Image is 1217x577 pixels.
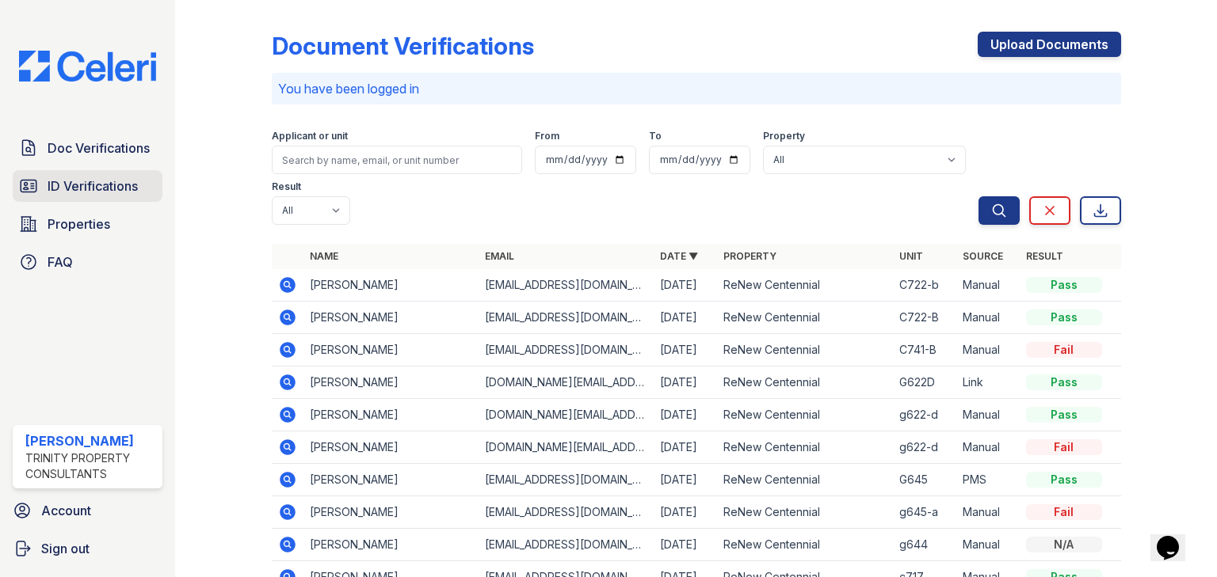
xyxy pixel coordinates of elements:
td: PMS [956,464,1020,496]
td: [DATE] [654,302,717,334]
div: Pass [1026,277,1102,293]
td: Manual [956,399,1020,431]
td: g622-d [893,399,956,431]
span: FAQ [48,252,73,271]
td: Manual [956,302,1020,334]
td: [PERSON_NAME] [303,431,479,464]
iframe: chat widget [1150,514,1201,561]
div: Document Verifications [272,32,534,60]
td: [PERSON_NAME] [303,464,479,496]
label: To [649,130,662,142]
a: Sign out [6,533,169,564]
a: FAQ [13,246,162,278]
td: [DOMAIN_NAME][EMAIL_ADDRESS][DOMAIN_NAME] [479,399,654,431]
td: [DATE] [654,431,717,464]
td: G622D [893,366,956,399]
a: Properties [13,208,162,240]
div: Fail [1026,439,1102,455]
td: ReNew Centennial [717,269,892,302]
div: [PERSON_NAME] [25,431,156,450]
div: Pass [1026,407,1102,423]
td: Manual [956,496,1020,529]
td: C741-B [893,334,956,366]
label: Applicant or unit [272,130,348,142]
td: Manual [956,529,1020,561]
td: ReNew Centennial [717,529,892,561]
td: [EMAIL_ADDRESS][DOMAIN_NAME] [479,302,654,334]
td: ReNew Centennial [717,399,892,431]
input: Search by name, email, or unit number [272,146,522,174]
td: C722-b [893,269,956,302]
td: [PERSON_NAME] [303,399,479,431]
a: Date ▼ [660,250,698,262]
div: N/A [1026,537,1102,552]
td: ReNew Centennial [717,302,892,334]
div: Pass [1026,374,1102,390]
td: [PERSON_NAME] [303,302,479,334]
a: Upload Documents [978,32,1121,57]
span: Sign out [41,539,90,558]
td: Manual [956,431,1020,464]
a: Doc Verifications [13,132,162,164]
a: Result [1026,250,1063,262]
label: Result [272,180,301,193]
div: Fail [1026,504,1102,520]
td: [PERSON_NAME] [303,496,479,529]
a: Source [963,250,1003,262]
td: ReNew Centennial [717,464,892,496]
td: C722-B [893,302,956,334]
td: [DATE] [654,334,717,366]
td: ReNew Centennial [717,431,892,464]
a: ID Verifications [13,170,162,202]
td: G645 [893,464,956,496]
td: [PERSON_NAME] [303,529,479,561]
td: ReNew Centennial [717,496,892,529]
div: Fail [1026,342,1102,358]
span: ID Verifications [48,177,138,195]
td: [EMAIL_ADDRESS][DOMAIN_NAME] [479,464,654,496]
a: Account [6,495,169,526]
p: You have been logged in [278,79,1115,98]
a: Property [723,250,776,262]
td: [PERSON_NAME] [303,334,479,366]
td: ReNew Centennial [717,366,892,399]
td: [EMAIL_ADDRESS][DOMAIN_NAME] [479,496,654,529]
a: Name [310,250,338,262]
label: From [535,130,559,142]
td: [DOMAIN_NAME][EMAIL_ADDRESS][DOMAIN_NAME] [479,366,654,399]
td: Manual [956,334,1020,366]
div: Pass [1026,309,1102,325]
a: Email [485,250,514,262]
div: Trinity Property Consultants [25,450,156,482]
img: CE_Logo_Blue-a8612792a0a2168367f1c8372b55b34899dd931a85d93a1a3d3e32e68fde9ad4.png [6,51,169,82]
td: ReNew Centennial [717,334,892,366]
span: Account [41,501,91,520]
td: [DATE] [654,529,717,561]
div: Pass [1026,472,1102,488]
td: Manual [956,269,1020,302]
a: Unit [899,250,923,262]
span: Properties [48,214,110,233]
span: Doc Verifications [48,139,150,158]
td: [EMAIL_ADDRESS][DOMAIN_NAME] [479,269,654,302]
td: [DATE] [654,496,717,529]
td: g622-d [893,431,956,464]
td: [DATE] [654,366,717,399]
td: [DOMAIN_NAME][EMAIL_ADDRESS][DOMAIN_NAME] [479,431,654,464]
label: Property [763,130,805,142]
td: Link [956,366,1020,399]
td: g645-a [893,496,956,529]
td: [EMAIL_ADDRESS][DOMAIN_NAME] [479,529,654,561]
td: [EMAIL_ADDRESS][DOMAIN_NAME] [479,334,654,366]
td: [DATE] [654,269,717,302]
td: [DATE] [654,464,717,496]
td: [PERSON_NAME] [303,366,479,399]
td: [DATE] [654,399,717,431]
td: [PERSON_NAME] [303,269,479,302]
td: g644 [893,529,956,561]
